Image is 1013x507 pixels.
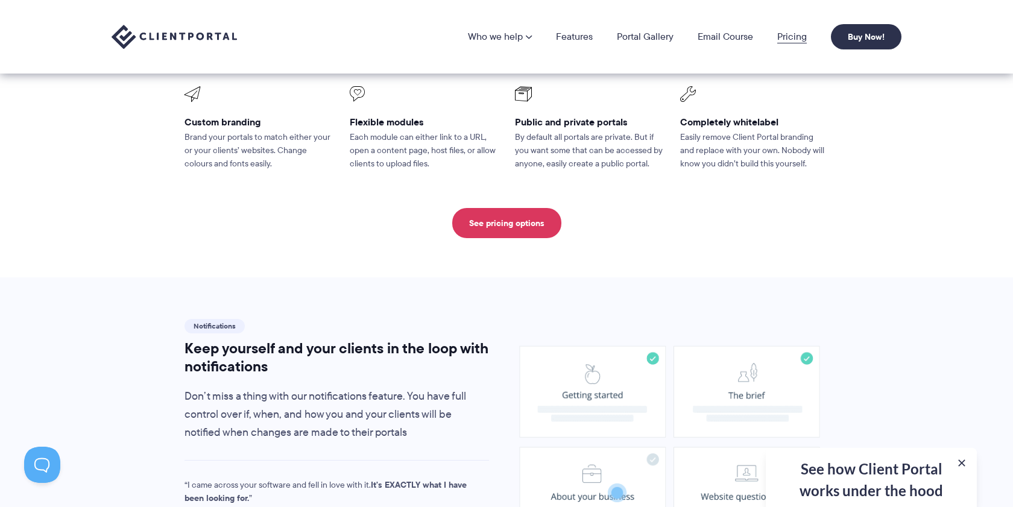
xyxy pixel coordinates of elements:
a: Email Course [698,32,753,42]
p: Each module can either link to a URL, open a content page, host files, or allow clients to upload... [350,131,498,171]
p: Easily remove Client Portal branding and replace with your own. Nobody will know you didn’t build... [680,131,828,171]
a: Who we help [468,32,532,42]
a: Features [556,32,593,42]
iframe: Toggle Customer Support [24,447,60,483]
strong: It's EXACTLY what I have been looking for. [185,478,467,505]
h3: Public and private portals [515,116,663,128]
p: I came across your software and fell in love with it. [185,479,468,505]
h3: Custom branding [185,116,333,128]
a: Portal Gallery [617,32,674,42]
p: Don’t miss a thing with our notifications feature. You have full control over if, when, and how y... [185,388,489,442]
a: See pricing options [452,208,561,238]
span: Notifications [185,319,245,333]
h2: Keep yourself and your clients in the loop with notifications [185,339,489,376]
h3: Flexible modules [350,116,498,128]
p: By default all portals are private. But if you want some that can be accessed by anyone, easily c... [515,131,663,171]
p: Brand your portals to match either your or your clients’ websites. Change colours and fonts easily. [185,131,333,171]
h3: Completely whitelabel [680,116,828,128]
a: Buy Now! [831,24,901,49]
a: Pricing [777,32,807,42]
